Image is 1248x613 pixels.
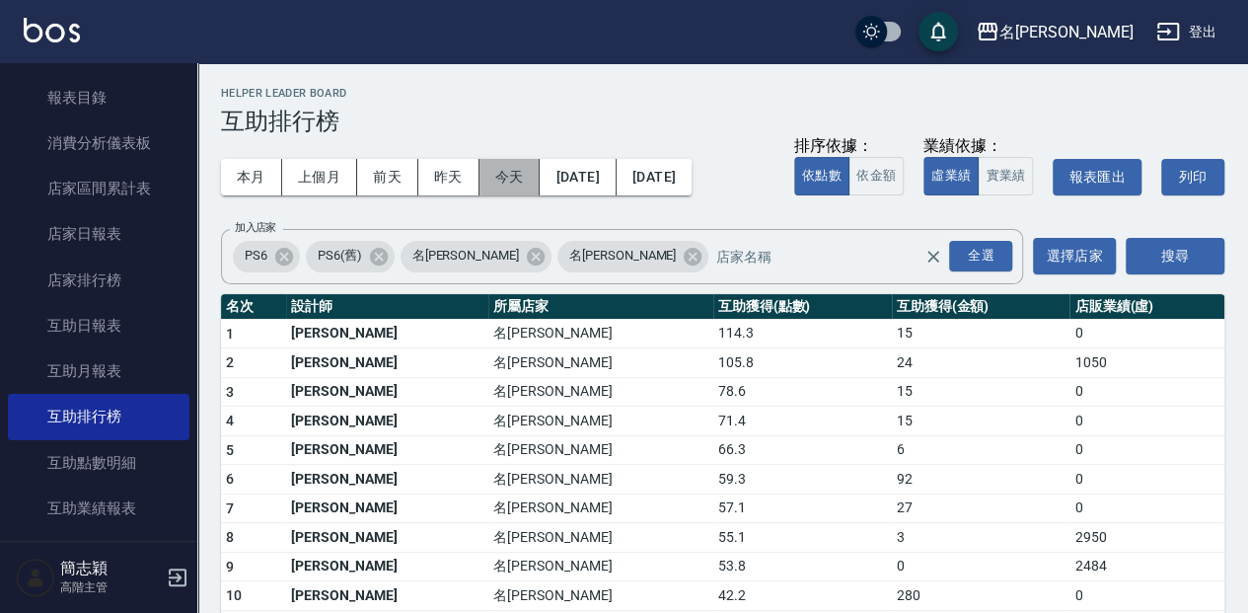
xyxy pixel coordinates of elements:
td: 名[PERSON_NAME] [488,494,713,523]
td: 15 [892,319,1070,348]
td: 0 [1069,377,1224,407]
td: 78.6 [713,377,892,407]
td: [PERSON_NAME] [286,494,488,523]
div: 名[PERSON_NAME] [999,20,1133,44]
button: [DATE] [617,159,692,195]
div: 全選 [949,241,1012,271]
td: 114.3 [713,319,892,348]
button: 名[PERSON_NAME] [968,12,1140,52]
td: 1050 [1069,348,1224,378]
button: 選擇店家 [1033,238,1116,274]
td: 名[PERSON_NAME] [488,552,713,581]
a: 店家區間累計表 [8,166,189,211]
td: [PERSON_NAME] [286,523,488,553]
a: 店家排行榜 [8,258,189,303]
th: 互助獲得(金額) [892,294,1070,320]
input: 店家名稱 [711,239,959,273]
div: 名[PERSON_NAME] [557,241,708,272]
div: PS6 [233,241,300,272]
td: [PERSON_NAME] [286,377,488,407]
td: 71.4 [713,407,892,436]
td: [PERSON_NAME] [286,407,488,436]
div: 名[PERSON_NAME] [401,241,551,272]
td: 3 [892,523,1070,553]
button: 依點數 [794,157,849,195]
th: 互助獲得(點數) [713,294,892,320]
button: 今天 [479,159,541,195]
button: 本月 [221,159,282,195]
td: 59.3 [713,465,892,495]
span: 8 [226,529,234,545]
span: 名[PERSON_NAME] [401,246,531,266]
div: PS6(舊) [306,241,395,272]
td: [PERSON_NAME] [286,319,488,348]
span: 6 [226,471,234,487]
td: 名[PERSON_NAME] [488,523,713,553]
a: 消費分析儀表板 [8,120,189,166]
span: PS6(舊) [306,246,374,266]
div: 排序依據： [794,136,904,157]
span: 10 [226,587,243,603]
th: 店販業績(虛) [1069,294,1224,320]
a: 互助月報表 [8,348,189,394]
td: 27 [892,494,1070,523]
button: 虛業績 [923,157,979,195]
a: 互助業績報表 [8,486,189,531]
button: 前天 [357,159,418,195]
button: save [918,12,958,51]
span: 3 [226,384,234,400]
span: 2 [226,354,234,370]
td: 280 [892,581,1070,611]
td: 66.3 [713,435,892,465]
span: 名[PERSON_NAME] [557,246,688,266]
button: 登出 [1148,14,1224,50]
td: 92 [892,465,1070,495]
td: 0 [892,552,1070,581]
td: 名[PERSON_NAME] [488,435,713,465]
button: Open [945,237,1016,275]
button: 實業績 [978,157,1033,195]
button: 列印 [1161,159,1224,195]
a: 報表目錄 [8,75,189,120]
td: 名[PERSON_NAME] [488,465,713,495]
button: 搜尋 [1126,238,1224,274]
td: 0 [1069,319,1224,348]
button: Clear [919,243,947,270]
button: 上個月 [282,159,357,195]
td: 53.8 [713,552,892,581]
img: Person [16,558,55,597]
td: 名[PERSON_NAME] [488,407,713,436]
td: 15 [892,377,1070,407]
span: PS6 [233,246,279,266]
td: 2484 [1069,552,1224,581]
label: 加入店家 [235,220,276,235]
td: 42.2 [713,581,892,611]
span: 5 [226,442,234,458]
td: 名[PERSON_NAME] [488,348,713,378]
button: 昨天 [418,159,479,195]
th: 名次 [221,294,286,320]
td: 0 [1069,435,1224,465]
td: 24 [892,348,1070,378]
span: 9 [226,559,234,575]
button: [DATE] [540,159,616,195]
a: 互助日報表 [8,303,189,348]
a: 互助點數明細 [8,440,189,486]
h5: 簡志穎 [60,559,161,578]
span: 4 [226,413,234,428]
td: 0 [1069,581,1224,611]
td: [PERSON_NAME] [286,435,488,465]
span: 1 [226,326,234,342]
td: 55.1 [713,523,892,553]
img: Logo [24,18,80,42]
td: 2950 [1069,523,1224,553]
td: 0 [1069,465,1224,495]
th: 所屬店家 [488,294,713,320]
td: 57.1 [713,494,892,523]
button: 報表匯出 [1053,159,1141,195]
td: 名[PERSON_NAME] [488,377,713,407]
a: 店家日報表 [8,211,189,257]
td: [PERSON_NAME] [286,552,488,581]
td: 15 [892,407,1070,436]
td: 6 [892,435,1070,465]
